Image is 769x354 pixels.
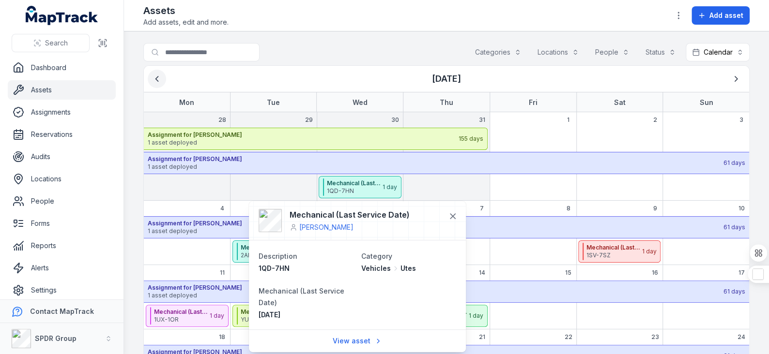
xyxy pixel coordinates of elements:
span: 1QD-7HN [327,187,382,195]
button: Categories [469,43,527,61]
span: 30 [391,116,399,124]
span: 1 asset deployed [148,227,723,235]
a: Assets [8,80,116,100]
strong: SPDR Group [35,334,77,342]
span: Description [259,252,297,260]
span: 21 [478,333,485,341]
span: 17 [738,269,744,277]
span: 1QD-7HN [259,264,290,272]
span: 1 asset deployed [148,139,458,147]
strong: Thu [440,98,453,106]
button: Next [727,70,745,88]
strong: Sun [699,98,713,106]
strong: Mechanical (Last Service Date) [327,179,382,187]
span: [DATE] [259,310,280,319]
span: 1 [567,116,569,124]
h3: [DATE] [432,72,461,86]
span: 18 [219,333,225,341]
strong: Tue [267,98,280,106]
button: Mechanical (Last Service Date)YUZ-8221 day [232,305,315,327]
span: 14 [478,269,485,277]
a: Dashboard [8,58,116,77]
strong: Assignment for [PERSON_NAME] [148,220,723,227]
span: 15 [565,269,571,277]
a: Alerts [8,258,116,278]
a: Audits [8,147,116,166]
a: Assignments [8,103,116,122]
a: View asset [326,332,388,350]
button: Assignment for [PERSON_NAME]1 asset deployed61 days [144,280,749,303]
span: 24 [738,333,745,341]
span: Utes [400,264,416,273]
button: Assignment for [PERSON_NAME]1 asset deployed155 days [144,128,488,150]
a: People [8,192,116,211]
span: 16 [652,269,658,277]
a: MapTrack [26,6,98,25]
h4: Mechanical (Last Service Date) [290,209,410,221]
h2: Assets [143,4,229,17]
a: Locations [8,169,116,189]
span: 22 [565,333,572,341]
span: 8 [567,205,570,212]
button: Locations [531,43,585,61]
button: Previous [148,70,166,88]
span: Add assets, edit and more. [143,17,229,27]
button: Search [12,34,90,52]
button: Mechanical (Last Service Date)1UX-1OR1 day [146,305,229,327]
button: Assignment for [PERSON_NAME]1 asset deployed61 days [144,152,749,174]
strong: Fri [529,98,538,106]
button: People [589,43,635,61]
strong: Mechanical (Last Service Date) [154,308,209,316]
a: Forms [8,214,116,233]
button: Assignment for [PERSON_NAME]1 asset deployed61 days [144,216,749,238]
span: 4 [220,205,224,212]
span: YUZ-822 [241,316,295,324]
span: 1SV-7SZ [586,251,641,259]
span: 2 [653,116,657,124]
span: Vehicles [361,264,391,273]
span: 9 [653,205,657,212]
strong: Sat [614,98,625,106]
strong: Mechanical (Last Service Date) [586,244,641,251]
a: [PERSON_NAME] [299,222,354,232]
span: 2AE-8WF [241,251,295,259]
strong: Wed [353,98,368,106]
span: 29 [305,116,313,124]
span: Category [361,252,392,260]
span: Search [45,38,68,48]
button: Add asset [692,6,750,25]
button: Mechanical (Last Service Date)1SV-7SZ1 day [578,240,661,263]
span: 28 [218,116,226,124]
button: Mechanical (Last Service Date)1QD-7HN1 day [319,176,401,198]
span: Mechanical (Last Service Date) [259,287,344,307]
a: Reservations [8,125,116,144]
span: 1 asset deployed [148,163,723,171]
span: 31 [478,116,485,124]
button: Mechanical (Last Service Date)2AE-8WF1 day [232,240,315,263]
button: Calendar [686,43,750,61]
strong: Mechanical (Last Service Date) [241,244,295,251]
span: Add asset [709,11,743,20]
a: Settings [8,280,116,300]
button: Status [639,43,682,61]
a: Reports [8,236,116,255]
strong: Contact MapTrack [30,307,94,315]
span: 7 [480,205,484,212]
strong: Assignment for [PERSON_NAME] [148,131,458,139]
span: 10 [738,205,744,212]
time: 7/30/2025, 12:00:00 AM [259,310,280,319]
strong: Assignment for [PERSON_NAME] [148,284,723,292]
span: 1UX-1OR [154,316,209,324]
span: 3 [739,116,743,124]
span: 1 asset deployed [148,292,723,299]
span: 23 [651,333,659,341]
strong: Assignment for [PERSON_NAME] [148,155,723,163]
strong: Mon [179,98,194,106]
span: 11 [220,269,225,277]
strong: Mechanical (Last Service Date) [241,308,295,316]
